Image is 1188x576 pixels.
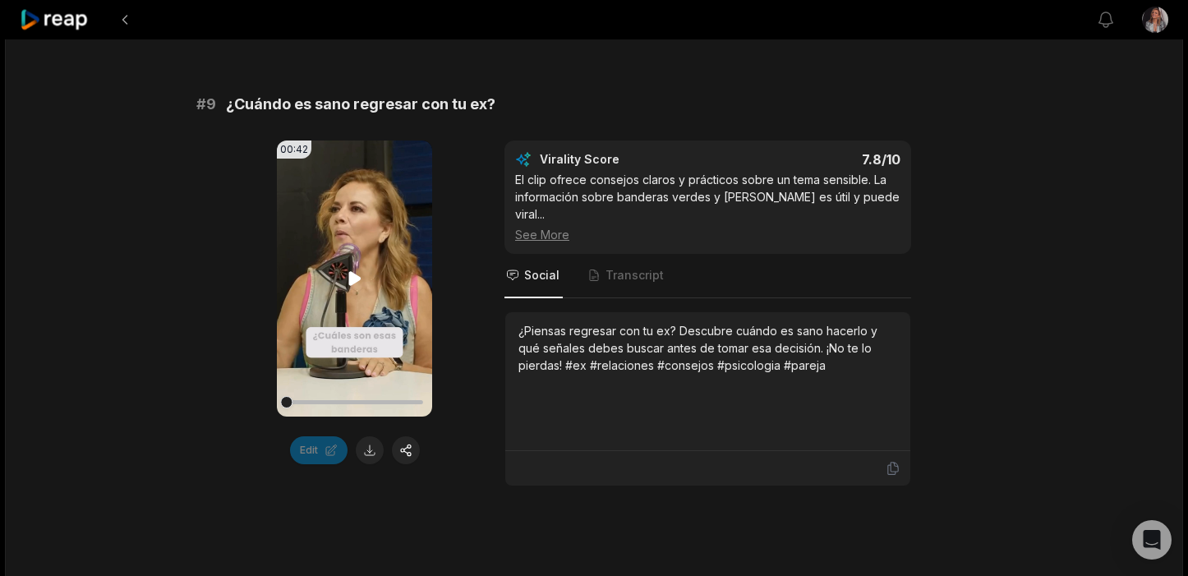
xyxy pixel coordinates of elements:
video: Your browser does not support mp4 format. [277,141,432,417]
div: Virality Score [540,151,716,168]
div: ¿Piensas regresar con tu ex? Descubre cuándo es sano hacerlo y qué señales debes buscar antes de ... [518,322,897,374]
div: Open Intercom Messenger [1132,520,1172,560]
div: El clip ofrece consejos claros y prácticos sobre un tema sensible. La información sobre banderas ... [515,171,900,243]
span: ¿Cuándo es sano regresar con tu ex? [226,93,495,116]
div: See More [515,226,900,243]
button: Edit [290,436,348,464]
span: Transcript [606,267,664,283]
nav: Tabs [504,254,911,298]
span: Social [524,267,559,283]
span: # 9 [196,93,216,116]
div: 7.8 /10 [725,151,901,168]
